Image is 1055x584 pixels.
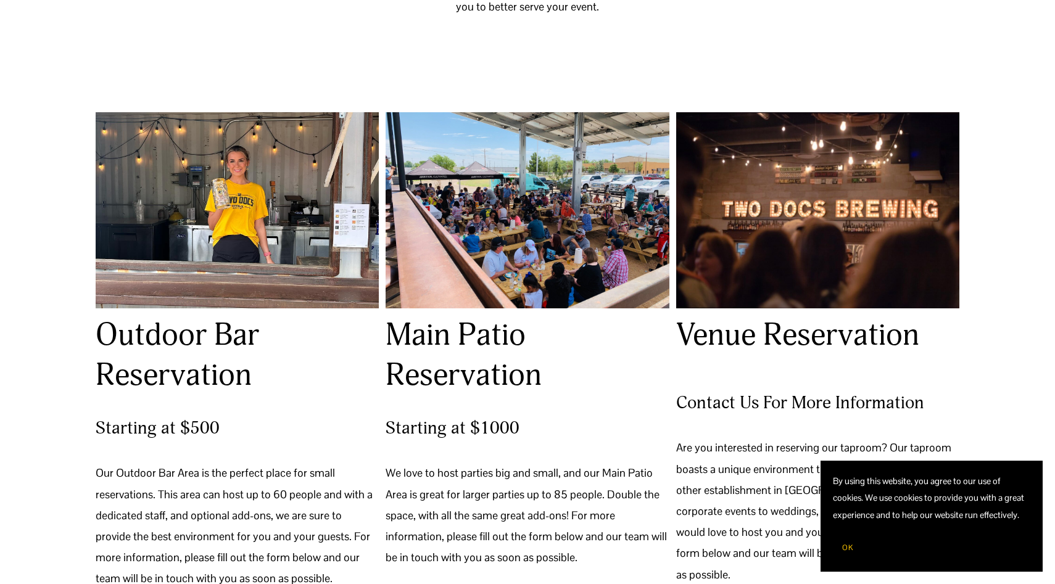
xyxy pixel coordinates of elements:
h3: Outdoor Bar Reservation [96,315,379,396]
h4: Starting at $500 [96,416,379,440]
h3: Venue Reservation [676,315,959,355]
span: OK [842,543,853,553]
p: By using this website, you agree to our use of cookies. We use cookies to provide you with a grea... [833,473,1030,524]
p: We love to host parties big and small, and our Main Patio Area is great for larger parties up to ... [386,463,669,568]
h4: Starting at $1000 [386,416,669,440]
button: OK [833,536,863,559]
section: Cookie banner [821,461,1043,572]
h3: Main Patio Reservation [386,315,669,396]
h4: Contact Us For More Information [676,391,959,415]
